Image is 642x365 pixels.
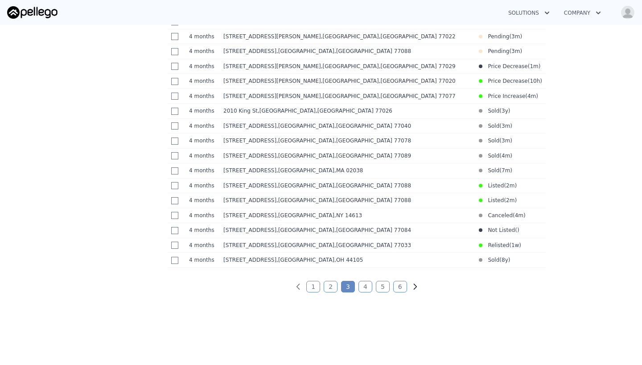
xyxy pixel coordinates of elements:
span: , [GEOGRAPHIC_DATA] [276,212,366,219]
time: 2025-05-08 03:26 [189,48,216,55]
time: 2025-05-09 17:22 [502,152,510,159]
time: 2025-05-08 03:26 [189,77,216,85]
span: , [GEOGRAPHIC_DATA] [276,257,366,263]
a: Page 5 [376,281,390,292]
span: ) [519,242,521,249]
span: , [GEOGRAPHIC_DATA] [276,167,366,174]
time: 2025-07-16 14:08 [530,63,538,70]
span: , [GEOGRAPHIC_DATA] [258,108,396,114]
img: avatar [621,5,635,20]
span: 2010 King St [223,108,258,114]
span: , [GEOGRAPHIC_DATA] [276,197,415,203]
span: Not Listed ( [482,227,517,234]
span: , [GEOGRAPHIC_DATA] 77033 [334,242,411,248]
span: [STREET_ADDRESS][PERSON_NAME] [223,93,321,99]
time: 2025-05-27 18:24 [511,33,520,40]
a: Page 6 [393,281,407,292]
span: , [GEOGRAPHIC_DATA] 77084 [334,227,411,233]
button: Company [557,5,608,21]
time: 2025-02-11 14:12 [502,167,510,174]
ul: Pagination [294,282,420,291]
a: Page 2 [324,281,337,292]
span: Price Decrease ( [482,63,530,70]
span: [STREET_ADDRESS] [223,153,276,159]
span: , [GEOGRAPHIC_DATA] 77077 [379,93,456,99]
time: 2025-05-08 03:26 [189,152,216,159]
time: 2025-05-05 00:12 [189,256,216,264]
time: 2025-05-08 03:26 [189,122,216,130]
span: , [GEOGRAPHIC_DATA] 77029 [379,63,456,69]
span: [STREET_ADDRESS][PERSON_NAME] [223,33,321,40]
span: [STREET_ADDRESS] [223,167,276,174]
span: Sold ( [482,256,502,264]
span: Price Increase ( [482,93,527,100]
span: , [GEOGRAPHIC_DATA] 77022 [379,33,456,40]
span: , [GEOGRAPHIC_DATA] 77078 [334,138,411,144]
a: Page 1 [306,281,320,292]
span: ) [520,48,522,55]
span: [STREET_ADDRESS] [223,48,276,54]
span: [STREET_ADDRESS] [223,212,276,219]
time: 2025-05-08 03:26 [189,107,216,114]
time: 2025-05-08 03:26 [189,137,216,144]
time: 2025-06-02 15:08 [511,48,520,55]
span: Canceled ( [482,212,514,219]
span: , [GEOGRAPHIC_DATA] [276,182,415,189]
span: ) [508,256,510,264]
span: [STREET_ADDRESS] [223,138,276,144]
span: Listed ( [482,197,506,204]
a: Previous page [294,282,303,291]
span: Sold ( [482,152,502,159]
time: 2025-05-08 03:26 [189,33,216,40]
span: Sold ( [482,167,502,174]
time: 2025-06-14 17:52 [502,122,510,130]
time: 2023-01-04 06:00 [502,107,508,114]
span: Price Decrease ( [482,77,530,85]
span: , [GEOGRAPHIC_DATA] [276,153,415,159]
span: ) [539,63,541,70]
time: 2025-05-05 03:56 [189,227,216,234]
time: 2025-05-07 13:38 [515,212,523,219]
span: , [GEOGRAPHIC_DATA] 77020 [379,78,456,84]
span: [STREET_ADDRESS] [223,123,276,129]
span: , [GEOGRAPHIC_DATA] [276,138,415,144]
time: 2025-05-01 22:07 [527,93,536,100]
span: ) [520,33,522,40]
span: ) [517,227,519,234]
span: , NY 14613 [334,212,362,219]
time: 2025-06-20 18:10 [506,182,514,189]
span: Sold ( [482,122,502,130]
span: [STREET_ADDRESS][PERSON_NAME] [223,63,321,69]
span: , [GEOGRAPHIC_DATA] [276,242,415,248]
time: 2017-07-19 00:00 [502,256,508,264]
span: ) [510,152,512,159]
time: 2025-05-05 02:37 [189,242,216,249]
span: [STREET_ADDRESS][PERSON_NAME] [223,78,321,84]
time: 2025-05-08 03:25 [189,182,216,189]
span: , [GEOGRAPHIC_DATA] [276,227,415,233]
span: [STREET_ADDRESS] [223,197,276,203]
time: 2025-05-20 20:53 [502,137,510,144]
time: 2025-06-20 18:10 [506,197,514,204]
span: , [GEOGRAPHIC_DATA] 77026 [316,108,392,114]
a: Next page [411,282,420,291]
span: , [GEOGRAPHIC_DATA] 77040 [334,123,411,129]
span: ) [510,137,512,144]
span: , [GEOGRAPHIC_DATA] [321,93,459,99]
span: ) [514,182,517,189]
a: Page 4 [358,281,372,292]
span: , [GEOGRAPHIC_DATA] 77088 [334,48,411,54]
span: , [GEOGRAPHIC_DATA] 77089 [334,153,411,159]
span: ) [536,93,538,100]
span: , [GEOGRAPHIC_DATA] [321,33,459,40]
span: ) [514,197,517,204]
button: Solutions [501,5,557,21]
span: Listed ( [482,182,506,189]
span: Sold ( [482,107,502,114]
span: ) [510,122,512,130]
span: Relisted ( [482,242,511,249]
span: ) [510,167,512,174]
time: 2025-08-19 19:44 [511,242,519,249]
span: , [GEOGRAPHIC_DATA] 77088 [334,182,411,189]
span: Sold ( [482,137,502,144]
